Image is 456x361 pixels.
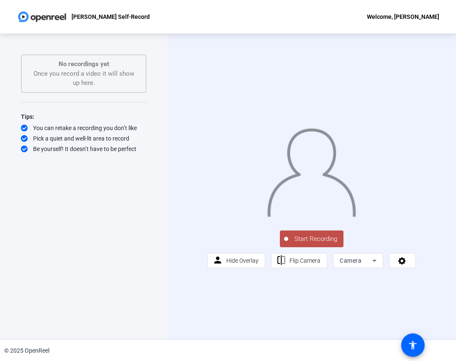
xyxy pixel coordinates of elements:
img: OpenReel logo [17,8,67,25]
div: © 2025 OpenReel [4,346,49,355]
p: [PERSON_NAME] Self-Record [72,12,150,22]
p: No recordings yet [30,59,137,69]
span: Flip Camera [289,257,320,264]
div: Tips: [21,112,146,122]
button: Hide Overlay [208,253,265,268]
span: Camera [340,257,361,264]
button: Flip Camera [271,253,328,268]
div: Pick a quiet and well-lit area to record [21,134,146,143]
div: Be yourself! It doesn’t have to be perfect [21,145,146,153]
div: Welcome, [PERSON_NAME] [367,12,439,22]
div: You can retake a recording you don’t like [21,124,146,132]
mat-icon: person [213,255,223,266]
span: Start Recording [288,234,343,244]
button: Start Recording [280,230,343,247]
img: overlay [266,123,356,217]
span: Hide Overlay [226,257,259,264]
mat-icon: flip [276,255,287,266]
div: Once you record a video it will show up here. [30,59,137,88]
mat-icon: accessibility [408,340,418,350]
